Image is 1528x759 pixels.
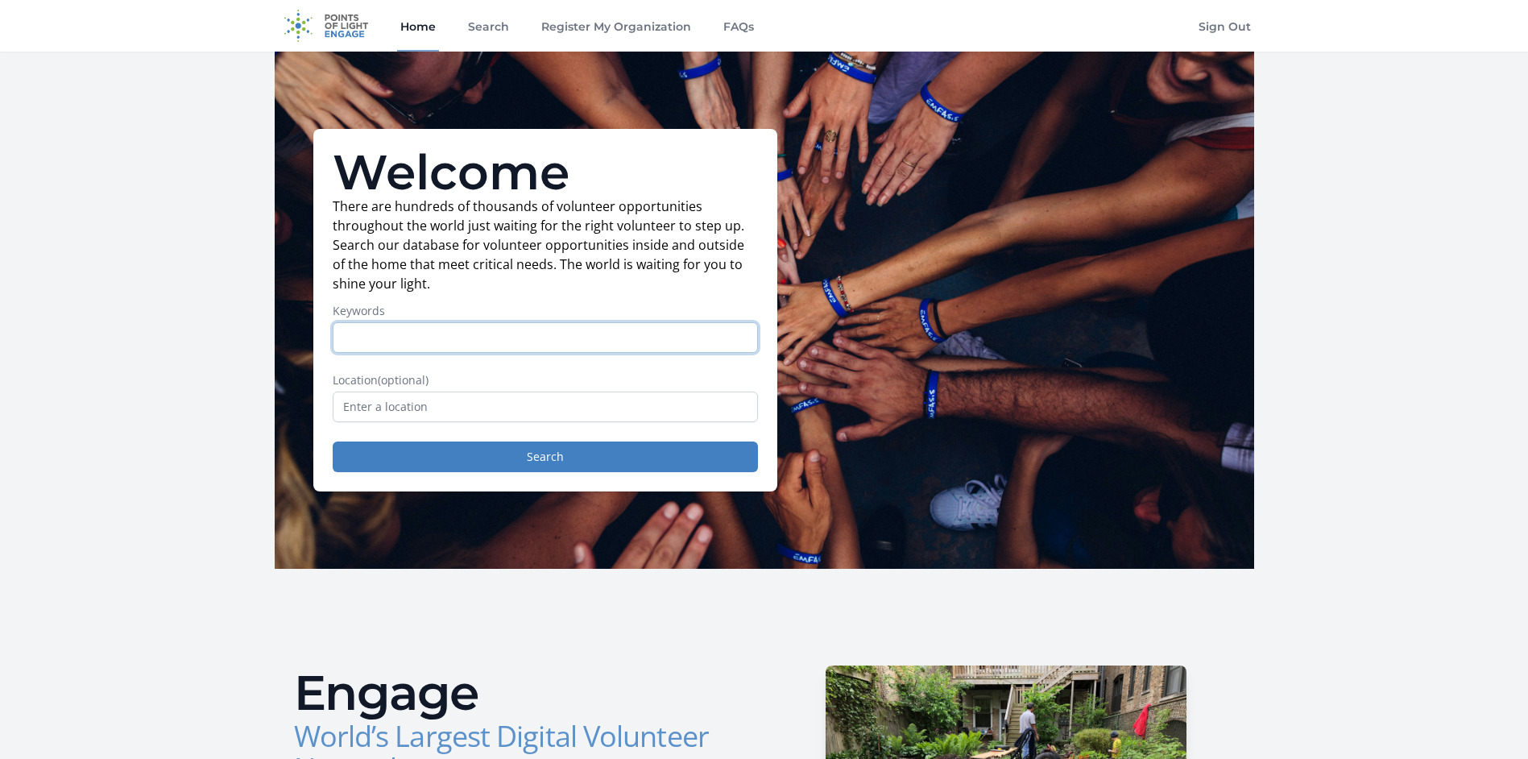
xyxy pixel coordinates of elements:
h1: Welcome [333,148,758,197]
label: Location [333,372,758,388]
span: (optional) [378,372,429,388]
p: There are hundreds of thousands of volunteer opportunities throughout the world just waiting for ... [333,197,758,293]
input: Enter a location [333,392,758,422]
label: Keywords [333,303,758,319]
h2: Engage [294,669,752,717]
button: Search [333,442,758,472]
